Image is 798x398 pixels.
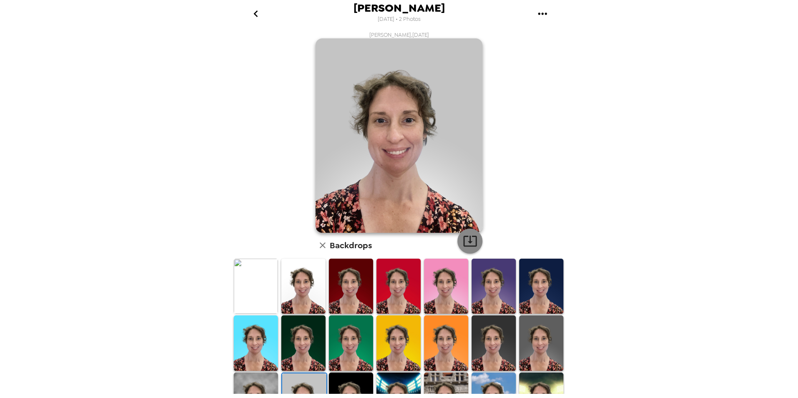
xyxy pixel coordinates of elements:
[316,38,482,233] img: user
[234,259,278,314] img: Original
[330,239,372,252] h6: Backdrops
[354,3,445,14] span: [PERSON_NAME]
[369,31,429,38] span: [PERSON_NAME] , [DATE]
[378,14,421,25] span: [DATE] • 2 Photos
